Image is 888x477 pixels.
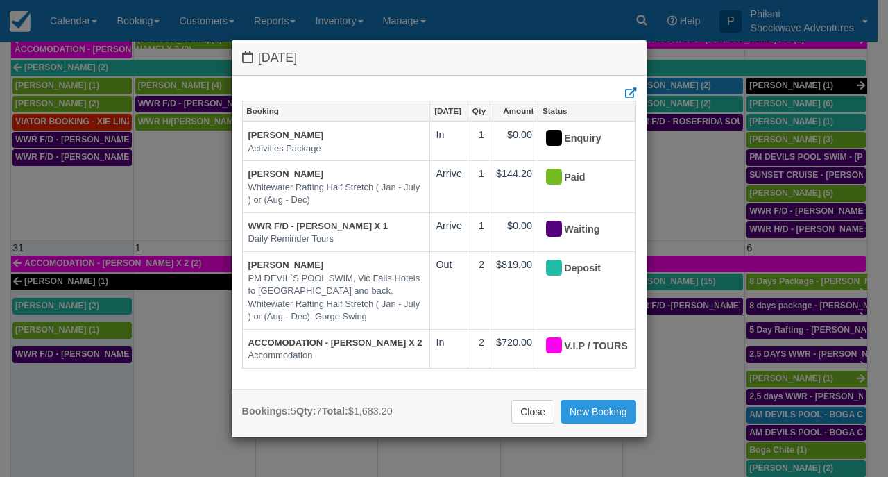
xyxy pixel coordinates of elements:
[296,405,316,417] strong: Qty:
[468,251,490,329] td: 2
[544,258,617,280] div: Deposit
[544,128,617,150] div: Enquiry
[430,329,468,368] td: In
[248,260,324,270] a: [PERSON_NAME]
[242,404,393,419] div: 5 7 $1,683.20
[544,167,617,189] div: Paid
[490,212,538,251] td: $0.00
[544,219,617,241] div: Waiting
[430,101,468,121] a: [DATE]
[544,335,617,358] div: V.I.P / TOURS
[248,221,388,231] a: WWR F/D - [PERSON_NAME] X 1
[248,142,425,156] em: Activities Package
[242,51,636,65] h4: [DATE]
[243,101,430,121] a: Booking
[248,169,324,179] a: [PERSON_NAME]
[468,161,490,213] td: 1
[242,405,291,417] strong: Bookings:
[430,122,468,161] td: In
[538,101,635,121] a: Status
[430,161,468,213] td: Arrive
[490,329,538,368] td: $720.00
[430,212,468,251] td: Arrive
[511,400,554,424] a: Close
[468,122,490,161] td: 1
[248,181,425,207] em: Whitewater Rafting Half Stretch ( Jan - July ) or (Aug - Dec)
[468,212,490,251] td: 1
[248,349,425,362] em: Accommodation
[490,122,538,161] td: $0.00
[468,101,490,121] a: Qty
[468,329,490,368] td: 2
[322,405,348,417] strong: Total:
[248,130,324,140] a: [PERSON_NAME]
[430,251,468,329] td: Out
[248,337,422,348] a: ACCOMODATION - [PERSON_NAME] X 2
[490,251,538,329] td: $819.00
[490,101,538,121] a: Amount
[490,161,538,213] td: $144.20
[248,233,425,246] em: Daily Reminder Tours
[248,272,425,324] em: PM DEVIL`S POOL SWIM, Vic Falls Hotels to [GEOGRAPHIC_DATA] and back, Whitewater Rafting Half Str...
[561,400,636,424] a: New Booking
